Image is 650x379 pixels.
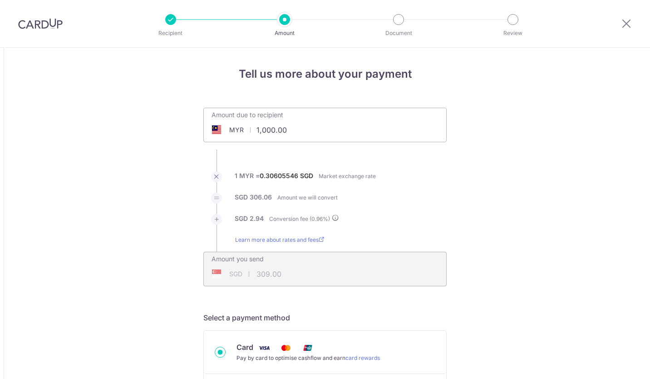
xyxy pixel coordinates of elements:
p: Document [365,29,432,38]
div: Pay by card to optimise cashflow and earn [236,354,380,363]
label: Amount we will convert [277,193,338,202]
label: Amount you send [212,254,264,264]
span: Card [236,343,253,352]
label: 0.30605546 [260,171,298,180]
h5: Select a payment method [203,312,447,323]
label: 2.94 [250,214,264,223]
div: Card Visa Mastercard Union Pay Pay by card to optimise cashflow and earncard rewards [215,342,435,363]
label: Amount due to recipient [212,110,283,120]
label: 306.06 [250,193,272,202]
label: SGD [235,214,248,223]
label: SGD [235,193,248,202]
label: SGD [300,171,313,180]
p: Review [479,29,547,38]
img: CardUp [18,18,63,29]
span: 0.96 [311,215,323,222]
a: card rewards [345,354,380,361]
p: Recipient [137,29,204,38]
label: Market exchange rate [319,172,376,181]
label: Conversion fee ( %) [269,214,339,224]
p: Amount [251,29,318,38]
label: 1 MYR = [235,171,313,186]
img: Mastercard [277,342,295,354]
h4: Tell us more about your payment [203,66,447,82]
img: Union Pay [299,342,317,354]
span: SGD [229,269,242,279]
img: Visa [255,342,273,354]
span: MYR [229,125,244,135]
a: Learn more about rates and fees [235,235,324,252]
